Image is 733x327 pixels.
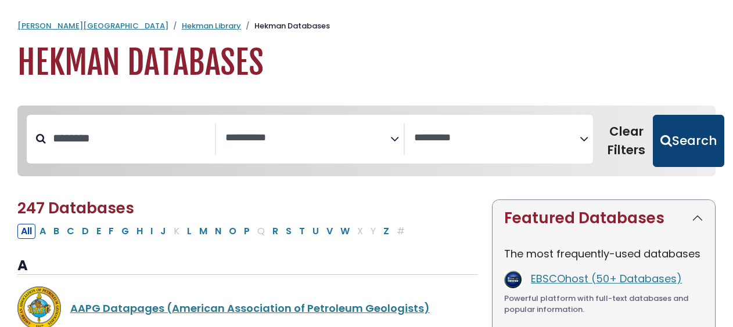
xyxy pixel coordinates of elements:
button: All [17,224,35,239]
button: Filter Results N [211,224,225,239]
div: Powerful platform with full-text databases and popular information. [504,293,703,315]
h3: A [17,257,478,275]
a: Hekman Library [182,20,241,31]
textarea: Search [414,132,580,144]
button: Filter Results R [269,224,282,239]
button: Filter Results H [133,224,146,239]
button: Filter Results E [93,224,105,239]
div: Alpha-list to filter by first letter of database name [17,223,409,238]
button: Submit for Search Results [653,115,724,167]
button: Filter Results T [296,224,308,239]
button: Clear Filters [600,115,653,167]
button: Filter Results V [323,224,336,239]
textarea: Search [225,132,391,144]
button: Filter Results W [337,224,353,239]
button: Filter Results S [282,224,295,239]
p: The most frequently-used databases [504,246,703,261]
button: Filter Results M [196,224,211,239]
input: Search database by title or keyword [46,129,215,148]
button: Filter Results O [225,224,240,239]
button: Filter Results J [157,224,170,239]
button: Filter Results G [118,224,132,239]
a: AAPG Datapages (American Association of Petroleum Geologists) [70,301,430,315]
button: Filter Results L [184,224,195,239]
h1: Hekman Databases [17,43,716,82]
li: Hekman Databases [241,20,330,32]
button: Filter Results U [309,224,322,239]
a: [PERSON_NAME][GEOGRAPHIC_DATA] [17,20,168,31]
button: Filter Results Z [380,224,393,239]
button: Filter Results P [240,224,253,239]
a: EBSCOhost (50+ Databases) [531,271,682,286]
nav: Search filters [17,106,716,176]
button: Featured Databases [493,200,715,237]
button: Filter Results D [78,224,92,239]
button: Filter Results F [105,224,117,239]
button: Filter Results C [63,224,78,239]
nav: breadcrumb [17,20,716,32]
button: Filter Results B [50,224,63,239]
span: 247 Databases [17,198,134,219]
button: Filter Results A [36,224,49,239]
button: Filter Results I [147,224,156,239]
